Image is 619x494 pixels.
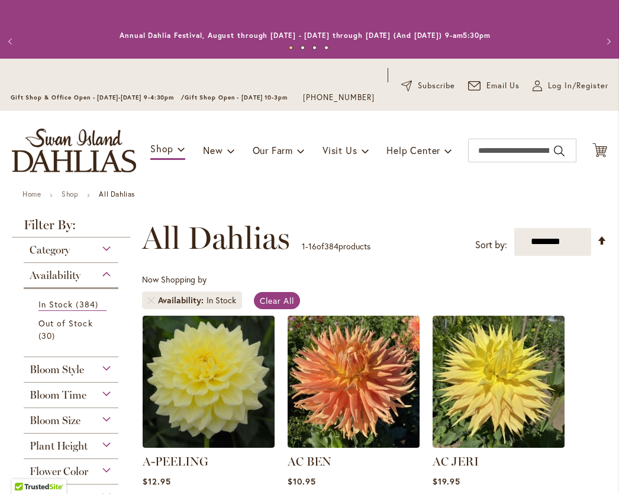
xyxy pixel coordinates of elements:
[185,94,288,101] span: Gift Shop Open - [DATE] 10-3pm
[401,80,455,92] a: Subscribe
[289,46,293,50] button: 1 of 4
[254,292,301,309] a: Clear All
[143,316,275,448] img: A-Peeling
[475,234,507,256] label: Sort by:
[158,294,207,306] span: Availability
[301,46,305,50] button: 2 of 4
[22,190,41,198] a: Home
[288,439,420,450] a: AC BEN
[30,269,80,282] span: Availability
[30,465,88,478] span: Flower Color
[253,144,293,156] span: Our Farm
[142,220,290,256] span: All Dahlias
[30,440,88,453] span: Plant Height
[11,94,185,101] span: Gift Shop & Office Open - [DATE]-[DATE] 9-4:30pm /
[260,295,295,306] span: Clear All
[288,454,331,469] a: AC BEN
[120,31,491,40] a: Annual Dahlia Festival, August through [DATE] - [DATE] through [DATE] (And [DATE]) 9-am5:30pm
[288,316,420,448] img: AC BEN
[303,92,375,104] a: [PHONE_NUMBER]
[386,144,440,156] span: Help Center
[150,142,173,155] span: Shop
[30,389,86,402] span: Bloom Time
[324,240,338,252] span: 384
[99,190,135,198] strong: All Dahlias
[38,329,58,342] span: 30
[143,439,275,450] a: A-Peeling
[468,80,520,92] a: Email Us
[38,299,73,310] span: In Stock
[533,80,608,92] a: Log In/Register
[486,80,520,92] span: Email Us
[30,414,80,427] span: Bloom Size
[433,439,565,450] a: AC Jeri
[323,144,357,156] span: Visit Us
[12,219,130,238] strong: Filter By:
[30,363,84,376] span: Bloom Style
[148,297,155,304] a: Remove Availability In Stock
[12,129,136,172] a: store logo
[203,144,223,156] span: New
[418,80,455,92] span: Subscribe
[76,298,101,310] span: 384
[433,316,565,448] img: AC Jeri
[38,317,93,329] span: Out of Stock
[288,476,316,487] span: $10.95
[302,237,370,256] p: - of products
[62,190,78,198] a: Shop
[30,243,70,256] span: Category
[143,454,208,469] a: A-PEELING
[324,46,328,50] button: 4 of 4
[433,476,460,487] span: $19.95
[38,298,107,311] a: In Stock 384
[38,317,107,342] a: Out of Stock 30
[308,240,317,252] span: 16
[548,80,608,92] span: Log In/Register
[433,454,479,469] a: AC JERI
[142,274,207,285] span: Now Shopping by
[207,294,236,306] div: In Stock
[312,46,317,50] button: 3 of 4
[595,30,619,53] button: Next
[143,476,171,487] span: $12.95
[302,240,305,252] span: 1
